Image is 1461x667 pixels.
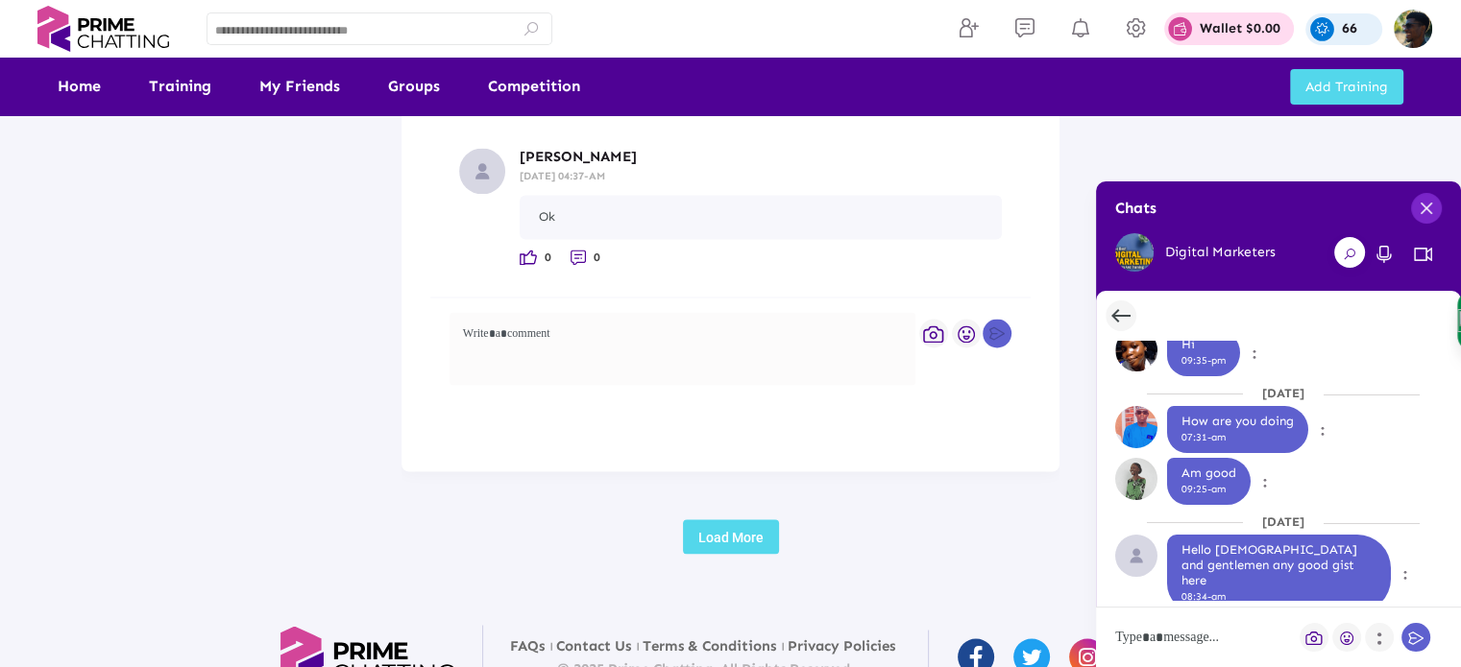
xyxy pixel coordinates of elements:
img: like [520,250,537,265]
button: Load More [683,519,779,554]
a: Home [58,58,101,115]
span: Hello [DEMOGRAPHIC_DATA] and gentlemen any good gist here [1181,542,1357,587]
span: 0 [594,247,600,268]
p: 66 [1342,22,1357,36]
h5: [PERSON_NAME] [520,148,1003,165]
img: notfound [1115,458,1157,500]
h6: Digital Marketers [1165,245,1276,261]
span: How are you doing [1181,414,1294,428]
a: Terms & Conditions [643,636,776,654]
small: 09:35-pm [1181,354,1226,367]
span: [DATE] [1262,386,1304,400]
span: Add Training [1305,79,1388,95]
a: Competition [488,58,580,115]
span: west [1109,304,1132,327]
a: Training [149,58,211,115]
div: Ok [520,195,1003,239]
small: 07:31-am [1181,431,1226,443]
img: user-profile [459,148,505,194]
p: Wallet $0.00 [1200,22,1280,36]
img: Setting profile-img [1115,233,1154,272]
img: like [571,250,586,265]
img: notfound [1115,329,1157,371]
a: Privacy Policies [788,636,895,654]
a: Contact Us [556,636,631,654]
a: FAQs [510,636,545,654]
img: notfound [1115,406,1157,448]
button: Add Training [1290,69,1403,105]
span: [DATE] [1262,514,1304,529]
button: Example icon-button with a menu [1003,192,1015,204]
span: 0 [545,247,551,268]
img: notfound [1115,535,1157,577]
h6: [DATE] 04:37-AM [520,170,1003,182]
h5: Chats [1115,199,1406,217]
img: logo [29,6,178,52]
span: Am good [1181,465,1236,480]
a: Groups [388,58,440,115]
small: 08:34-am [1181,590,1226,603]
img: img [1394,10,1432,48]
span: Hi [1181,337,1195,351]
small: 09:25-am [1181,483,1226,495]
a: My Friends [259,58,340,115]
